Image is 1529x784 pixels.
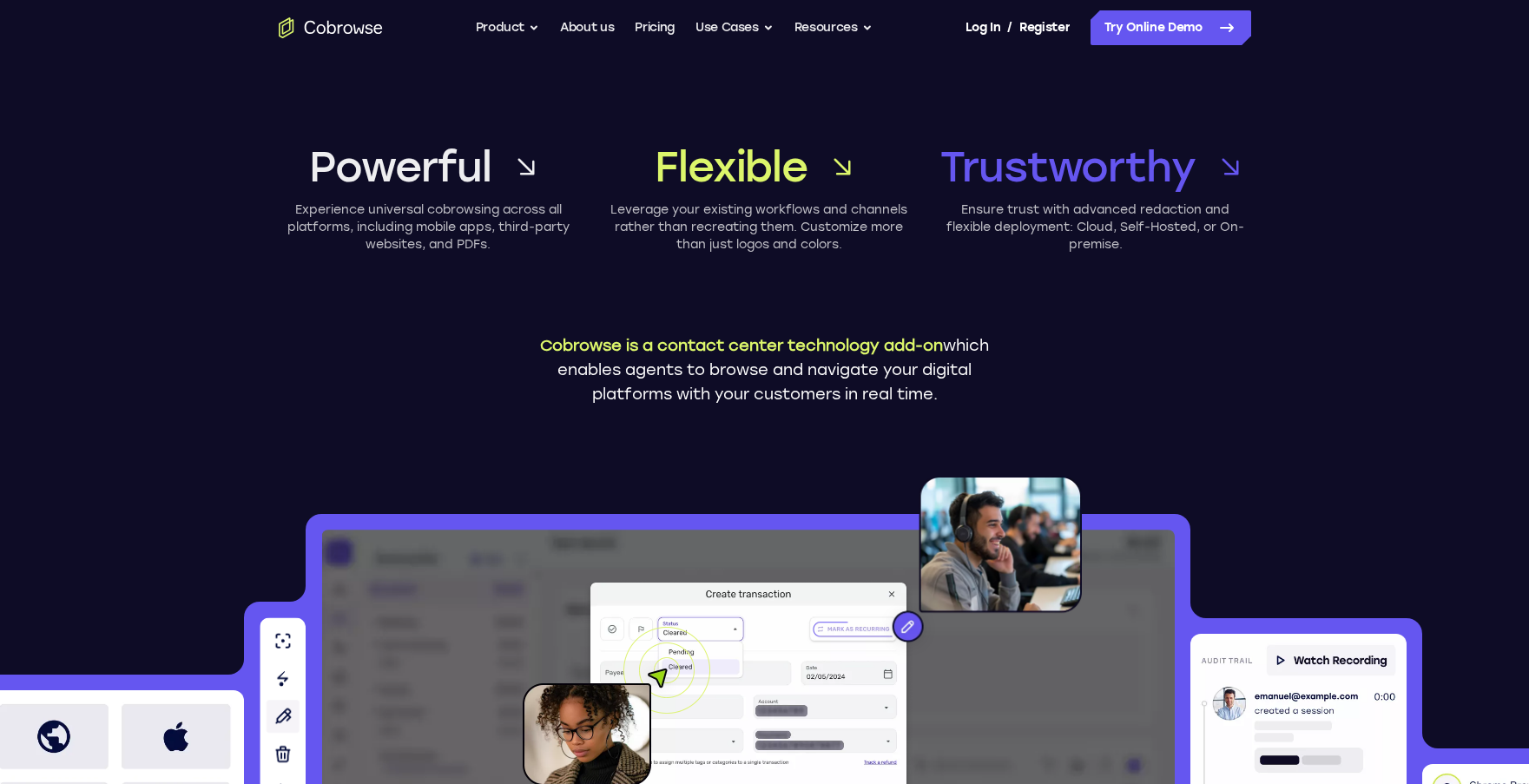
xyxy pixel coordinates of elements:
[655,139,807,194] span: Flexible
[279,139,578,194] a: Powerful
[1007,17,1012,38] span: /
[309,139,491,194] span: Powerful
[940,139,1251,194] a: Trustworthy
[940,201,1251,254] p: Ensure trust with advanced redaction and flexible deployment: Cloud, Self-Hosted, or On-premise.
[476,10,540,45] button: Product
[1091,10,1251,45] a: Try Online Demo
[813,476,1082,660] img: An agent with a headset
[540,336,943,355] span: Cobrowse is a contact center technology add-on
[1019,10,1070,45] a: Register
[610,201,909,254] p: Leverage your existing workflows and channels rather than recreating them. Customize more than ju...
[526,333,1004,406] p: which enables agents to browse and navigate your digital platforms with your customers in real time.
[695,10,774,45] button: Use Cases
[794,10,873,45] button: Resources
[966,10,1000,45] a: Log In
[560,10,614,45] a: About us
[635,10,675,45] a: Pricing
[279,17,383,38] a: Go to the home page
[279,201,578,254] p: Experience universal cobrowsing across all platforms, including mobile apps, third-party websites...
[610,139,909,194] a: Flexible
[940,139,1196,194] span: Trustworthy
